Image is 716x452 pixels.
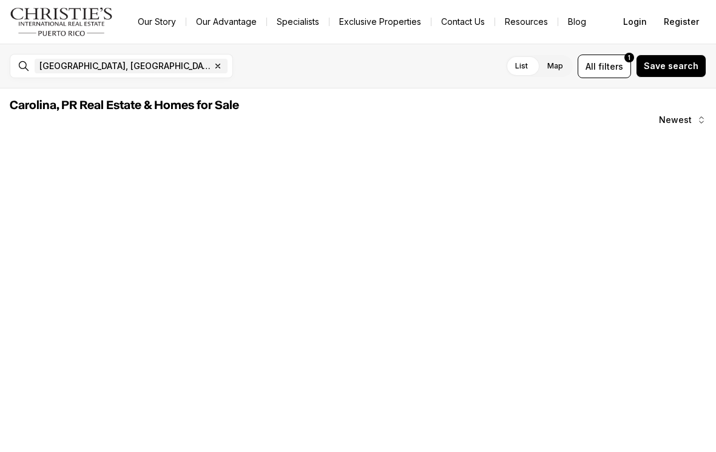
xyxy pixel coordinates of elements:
a: Our Story [128,13,186,30]
a: Resources [495,13,558,30]
a: Our Advantage [186,13,266,30]
span: Login [623,17,647,27]
label: Map [538,55,573,77]
a: Specialists [267,13,329,30]
a: Blog [558,13,596,30]
span: filters [598,60,623,73]
img: logo [10,7,113,36]
button: Allfilters1 [578,55,631,78]
button: Save search [636,55,706,78]
button: Register [657,10,706,34]
span: [GEOGRAPHIC_DATA], [GEOGRAPHIC_DATA], [GEOGRAPHIC_DATA] [39,61,211,71]
span: All [586,60,596,73]
span: Register [664,17,699,27]
button: Login [616,10,654,34]
span: Carolina, PR Real Estate & Homes for Sale [10,99,239,111]
label: List [505,55,538,77]
span: Save search [644,61,698,71]
a: Exclusive Properties [329,13,431,30]
button: Contact Us [431,13,495,30]
span: 1 [628,53,630,62]
span: Newest [659,115,692,125]
button: Newest [652,108,714,132]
